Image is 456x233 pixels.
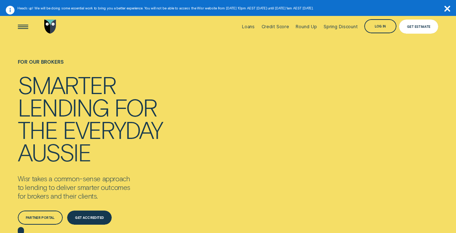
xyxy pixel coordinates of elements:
div: Credit Score [262,24,289,29]
a: Get Accredited [67,211,112,225]
button: Log in [364,19,396,34]
a: Credit Score [262,10,289,42]
div: lending [18,96,109,119]
div: Get Estimate [407,25,430,28]
a: Get Estimate [399,20,438,34]
div: for [114,96,157,119]
button: Open Menu [16,20,30,34]
a: Partner Portal [18,211,63,225]
p: Wisr takes a common-sense approach to lending to deliver smarter outcomes for brokers and their c... [18,175,157,201]
div: Loans [242,24,255,29]
a: Loans [242,10,255,42]
a: Go to home page [43,10,58,42]
h4: Smarter lending for the everyday Aussie [18,74,163,163]
a: Round Up [296,10,317,42]
div: Smarter [18,74,116,96]
h1: For Our Brokers [18,59,163,74]
div: the [18,119,57,141]
div: Round Up [296,24,317,29]
div: Aussie [18,141,91,164]
div: Spring Discount [324,24,358,29]
img: Wisr [44,20,56,34]
div: everyday [63,119,163,141]
a: Spring Discount [324,10,358,42]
